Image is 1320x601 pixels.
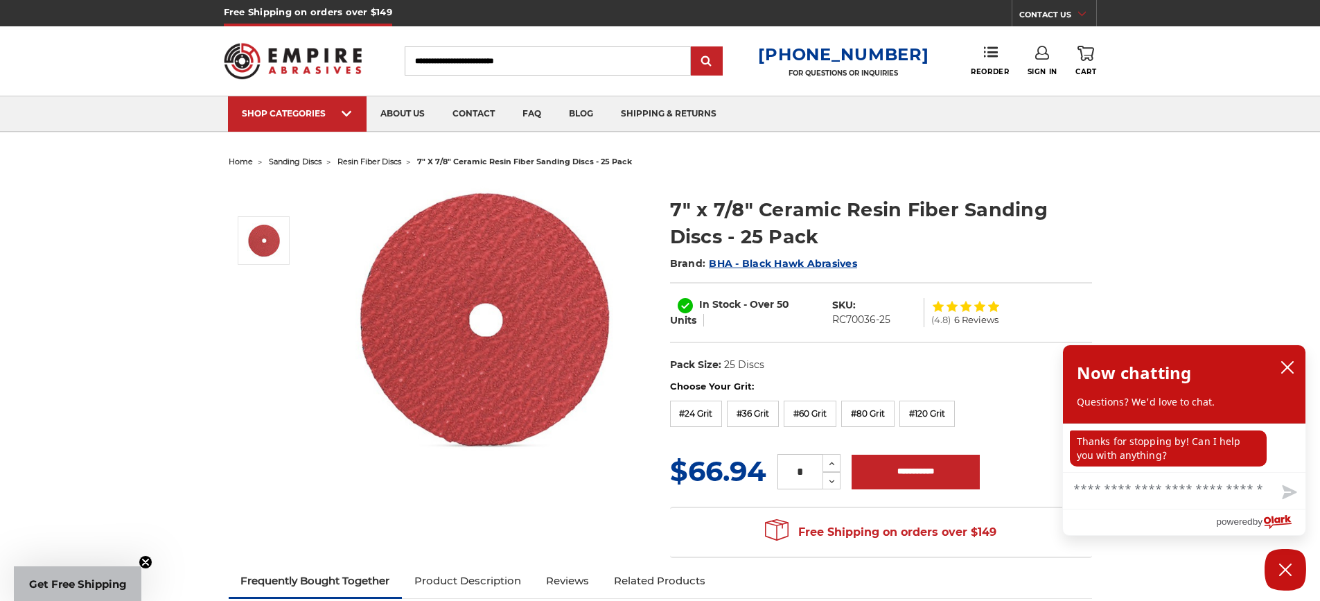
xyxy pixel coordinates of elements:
[670,196,1092,250] h1: 7" x 7/8" Ceramic Resin Fiber Sanding Discs - 25 Pack
[670,358,721,372] dt: Pack Size:
[247,223,281,258] img: 7 inch ceramic resin fiber disc
[417,157,632,166] span: 7" x 7/8" ceramic resin fiber sanding discs - 25 pack
[1062,345,1306,536] div: olark chatbox
[758,44,929,64] a: [PHONE_NUMBER]
[607,96,730,132] a: shipping & returns
[670,257,706,270] span: Brand:
[1019,7,1096,26] a: CONTACT US
[229,566,403,596] a: Frequently Bought Together
[229,157,253,166] a: home
[509,96,555,132] a: faq
[1265,549,1306,591] button: Close Chatbox
[1077,359,1191,387] h2: Now chatting
[1253,513,1262,530] span: by
[1028,67,1057,76] span: Sign In
[1070,430,1267,467] p: Thanks for stopping by! Can I help you with anything?
[1276,357,1299,378] button: close chatbox
[699,298,741,311] span: In Stock
[832,313,890,327] dd: RC70036-25
[14,566,141,601] div: Get Free ShippingClose teaser
[832,298,856,313] dt: SKU:
[139,555,152,569] button: Close teaser
[724,358,764,372] dd: 25 Discs
[534,566,601,596] a: Reviews
[337,157,401,166] a: resin fiber discs
[1216,513,1252,530] span: powered
[224,34,362,88] img: Empire Abrasives
[670,314,696,326] span: Units
[1075,67,1096,76] span: Cart
[693,48,721,76] input: Submit
[670,454,766,488] span: $66.94
[765,519,996,546] span: Free Shipping on orders over $149
[758,69,929,78] p: FOR QUESTIONS OR INQUIRIES
[29,577,127,591] span: Get Free Shipping
[743,298,774,311] span: - Over
[242,108,353,119] div: SHOP CATEGORIES
[1075,46,1096,76] a: Cart
[1216,509,1305,535] a: Powered by Olark
[971,46,1009,76] a: Reorder
[777,298,789,311] span: 50
[1271,477,1305,509] button: Send message
[555,96,607,132] a: blog
[954,315,998,324] span: 6 Reviews
[347,182,624,458] img: 7 inch ceramic resin fiber disc
[1077,395,1292,409] p: Questions? We'd love to chat.
[1063,424,1305,472] div: chat
[709,257,857,270] a: BHA - Black Hawk Abrasives
[269,157,322,166] a: sanding discs
[439,96,509,132] a: contact
[971,67,1009,76] span: Reorder
[402,566,534,596] a: Product Description
[670,380,1092,394] label: Choose Your Grit:
[601,566,718,596] a: Related Products
[367,96,439,132] a: about us
[931,315,951,324] span: (4.8)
